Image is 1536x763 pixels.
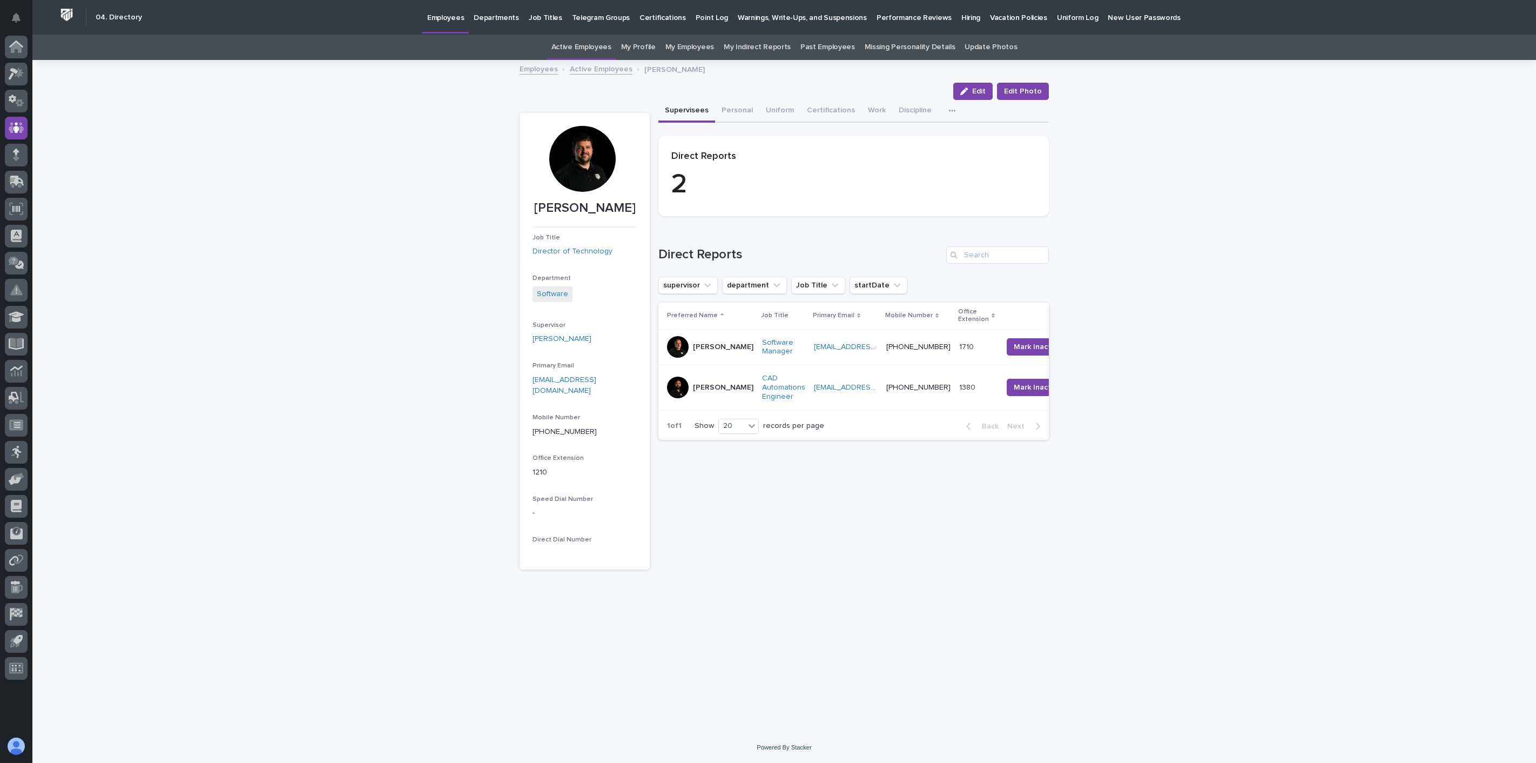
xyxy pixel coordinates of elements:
[763,421,824,431] p: records per page
[533,496,593,503] span: Speed Dial Number
[621,35,656,60] a: My Profile
[722,277,787,294] button: department
[533,275,571,282] span: Department
[658,100,715,123] button: Supervisees
[537,289,568,300] a: Software
[533,455,584,461] span: Office Extension
[946,246,1049,264] input: Search
[1003,421,1049,431] button: Next
[57,5,77,25] img: Workspace Logo
[533,363,574,369] span: Primary Email
[850,277,907,294] button: startDate
[886,343,951,351] a: [PHONE_NUMBER]
[958,306,989,326] p: Office Extension
[533,376,596,395] a: [EMAIL_ADDRESS][DOMAIN_NAME]
[533,467,637,478] p: 1210
[997,83,1049,100] button: Edit Photo
[885,310,933,322] p: Mobile Number
[533,246,612,257] a: Director of Technology
[958,421,1003,431] button: Back
[533,235,560,241] span: Job Title
[759,100,800,123] button: Uniform
[533,333,591,345] a: [PERSON_NAME]
[520,62,558,75] a: Employees
[533,428,597,436] a: [PHONE_NUMBER]
[814,343,936,351] a: [EMAIL_ADDRESS][DOMAIN_NAME]
[861,100,892,123] button: Work
[5,735,28,758] button: users-avatar
[1014,342,1061,352] span: Mark Inactive
[800,35,855,60] a: Past Employees
[975,423,999,430] span: Back
[972,88,986,95] span: Edit
[96,13,142,22] h2: 04. Directory
[715,100,759,123] button: Personal
[658,413,690,439] p: 1 of 1
[959,340,976,352] p: 1710
[14,13,28,30] div: Notifications
[1007,423,1031,430] span: Next
[800,100,861,123] button: Certifications
[667,310,718,322] p: Preferred Name
[551,35,611,60] a: Active Employees
[1004,86,1042,97] span: Edit Photo
[693,343,753,352] p: [PERSON_NAME]
[693,383,753,392] p: [PERSON_NAME]
[671,169,1036,201] p: 2
[658,247,942,263] h1: Direct Reports
[757,744,811,751] a: Powered By Stacker
[671,151,1036,163] p: Direct Reports
[533,414,580,421] span: Mobile Number
[533,507,637,519] p: -
[719,420,745,432] div: 20
[791,277,845,294] button: Job Title
[762,338,805,357] a: Software Manager
[533,537,591,543] span: Direct Dial Number
[695,421,714,431] p: Show
[886,384,951,391] a: [PHONE_NUMBER]
[665,35,714,60] a: My Employees
[761,310,789,322] p: Job Title
[814,384,936,391] a: [EMAIL_ADDRESS][DOMAIN_NAME]
[570,62,632,75] a: Active Employees
[658,277,718,294] button: supervisor
[533,322,565,329] span: Supervisor
[658,329,1086,365] tr: [PERSON_NAME]Software Manager [EMAIL_ADDRESS][DOMAIN_NAME] [PHONE_NUMBER]17101710 Mark Inactive
[813,310,854,322] p: Primary Email
[762,374,805,401] a: CAD Automations Engineer
[724,35,791,60] a: My Indirect Reports
[644,63,705,75] p: [PERSON_NAME]
[953,83,993,100] button: Edit
[5,6,28,29] button: Notifications
[865,35,955,60] a: Missing Personality Details
[533,200,637,216] p: [PERSON_NAME]
[1007,379,1068,396] button: Mark Inactive
[1014,382,1061,393] span: Mark Inactive
[658,365,1086,410] tr: [PERSON_NAME]CAD Automations Engineer [EMAIL_ADDRESS][DOMAIN_NAME] [PHONE_NUMBER]13801380 Mark In...
[892,100,938,123] button: Discipline
[959,381,978,392] p: 1380
[1007,338,1068,356] button: Mark Inactive
[965,35,1017,60] a: Update Photos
